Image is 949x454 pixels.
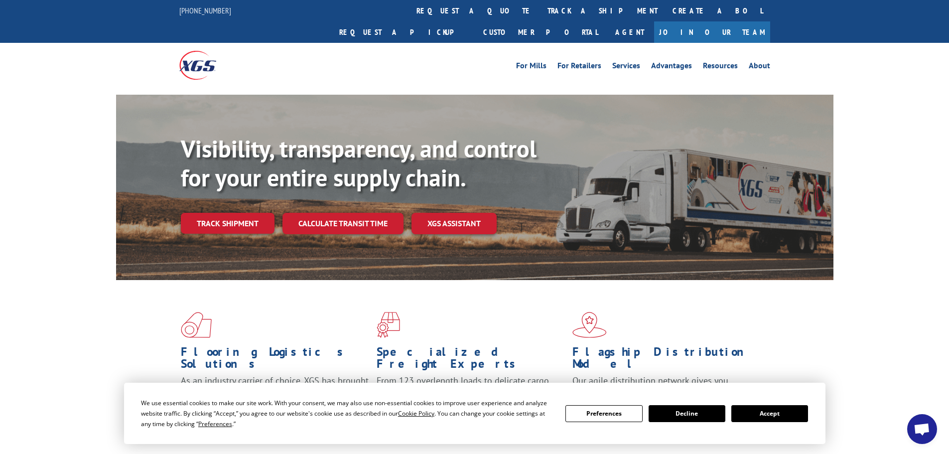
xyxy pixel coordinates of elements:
[181,375,369,410] span: As an industry carrier of choice, XGS has brought innovation and dedication to flooring logistics...
[179,5,231,15] a: [PHONE_NUMBER]
[181,312,212,338] img: xgs-icon-total-supply-chain-intelligence-red
[411,213,497,234] a: XGS ASSISTANT
[124,383,825,444] div: Cookie Consent Prompt
[605,21,654,43] a: Agent
[181,346,369,375] h1: Flooring Logistics Solutions
[476,21,605,43] a: Customer Portal
[565,405,642,422] button: Preferences
[749,62,770,73] a: About
[572,346,761,375] h1: Flagship Distribution Model
[181,133,537,193] b: Visibility, transparency, and control for your entire supply chain.
[141,398,553,429] div: We use essential cookies to make our site work. With your consent, we may also use non-essential ...
[398,409,434,418] span: Cookie Policy
[377,375,565,419] p: From 123 overlength loads to delicate cargo, our experienced staff knows the best way to move you...
[703,62,738,73] a: Resources
[731,405,808,422] button: Accept
[654,21,770,43] a: Join Our Team
[907,414,937,444] div: Open chat
[377,312,400,338] img: xgs-icon-focused-on-flooring-red
[198,420,232,428] span: Preferences
[612,62,640,73] a: Services
[181,213,274,234] a: Track shipment
[282,213,404,234] a: Calculate transit time
[516,62,546,73] a: For Mills
[572,375,756,398] span: Our agile distribution network gives you nationwide inventory management on demand.
[572,312,607,338] img: xgs-icon-flagship-distribution-model-red
[377,346,565,375] h1: Specialized Freight Experts
[332,21,476,43] a: Request a pickup
[649,405,725,422] button: Decline
[557,62,601,73] a: For Retailers
[651,62,692,73] a: Advantages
